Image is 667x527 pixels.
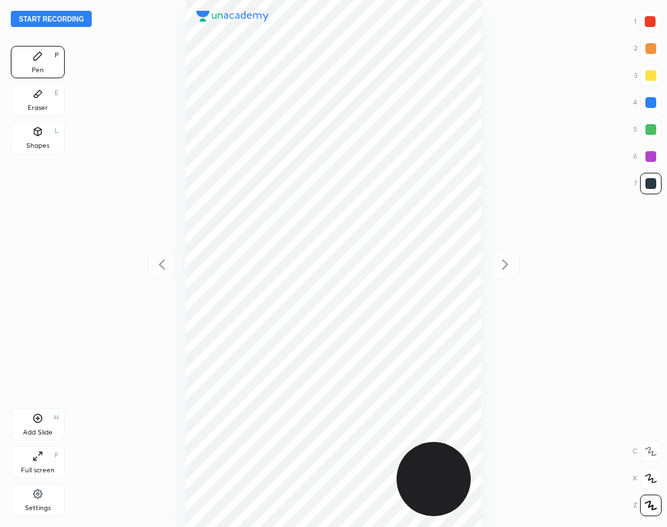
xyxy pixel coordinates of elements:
div: Settings [25,505,51,511]
div: 4 [633,92,662,113]
div: C [633,441,662,462]
div: Add Slide [23,429,53,436]
div: 3 [634,65,662,86]
div: 1 [634,11,661,32]
div: Shapes [26,142,49,149]
div: Eraser [28,105,48,111]
div: X [633,468,662,489]
button: Start recording [11,11,92,27]
div: 7 [634,173,662,194]
div: P [55,52,59,59]
div: L [55,128,59,134]
div: Z [633,495,662,516]
div: E [55,90,59,96]
div: 6 [633,146,662,167]
div: 2 [634,38,662,59]
div: Full screen [21,467,55,474]
div: F [55,452,59,459]
div: Pen [32,67,44,74]
div: H [54,414,59,421]
div: 5 [633,119,662,140]
img: logo.38c385cc.svg [196,11,269,22]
